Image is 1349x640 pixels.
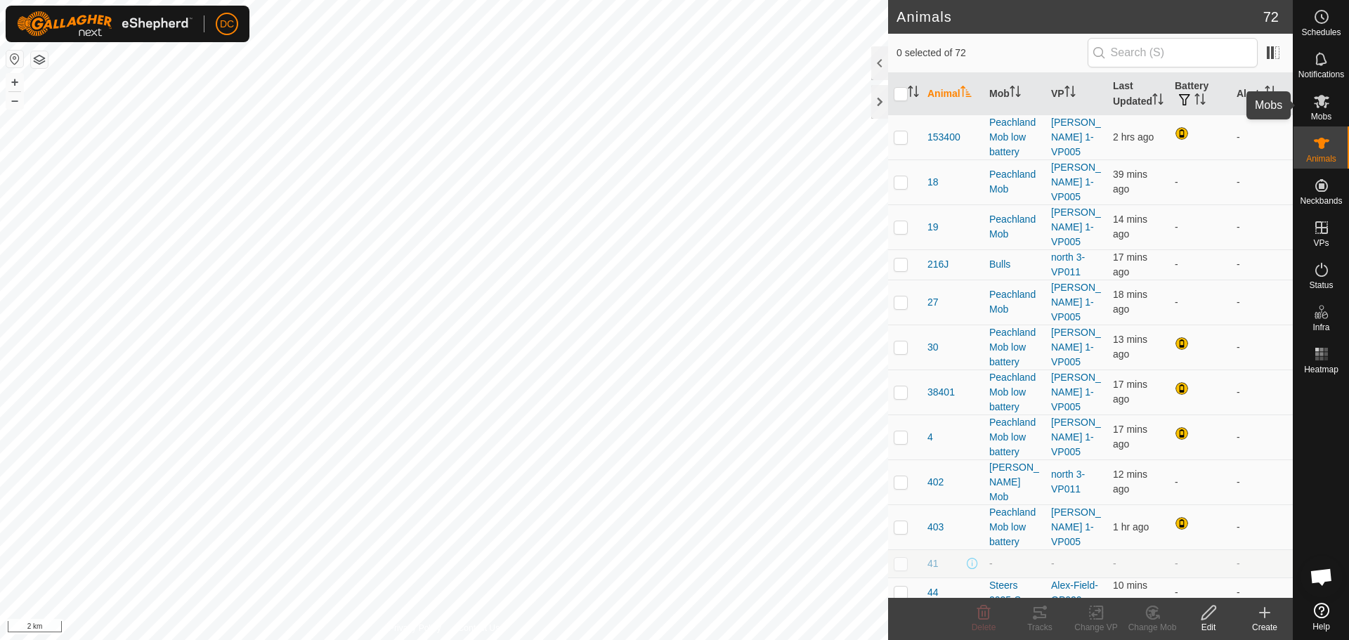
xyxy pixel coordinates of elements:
[922,73,984,115] th: Animal
[389,622,441,634] a: Privacy Policy
[1265,88,1276,99] p-sorticon: Activate to sort
[1231,414,1293,459] td: -
[1010,88,1021,99] p-sorticon: Activate to sort
[1113,521,1149,533] span: 26 Sept 2025, 9:07 pm
[1301,556,1343,598] div: Open chat
[1231,370,1293,414] td: -
[1312,323,1329,332] span: Infra
[1169,280,1231,325] td: -
[1113,131,1154,143] span: 26 Sept 2025, 8:12 pm
[1298,70,1344,79] span: Notifications
[908,88,919,99] p-sorticon: Activate to sort
[1231,325,1293,370] td: -
[6,92,23,109] button: –
[1169,249,1231,280] td: -
[927,220,939,235] span: 19
[220,17,234,32] span: DC
[1309,281,1333,289] span: Status
[1124,621,1180,634] div: Change Mob
[989,415,1040,459] div: Peachland Mob low battery
[927,430,933,445] span: 4
[927,585,939,600] span: 44
[1051,327,1101,367] a: [PERSON_NAME] 1-VP005
[989,556,1040,571] div: -
[1194,96,1206,107] p-sorticon: Activate to sort
[1169,459,1231,504] td: -
[927,340,939,355] span: 30
[1231,549,1293,577] td: -
[1113,558,1116,569] span: -
[989,115,1040,159] div: Peachland Mob low battery
[1045,73,1107,115] th: VP
[1311,112,1331,121] span: Mobs
[1113,469,1147,495] span: 26 Sept 2025, 10:09 pm
[1231,280,1293,325] td: -
[1169,549,1231,577] td: -
[1169,577,1231,608] td: -
[972,622,996,632] span: Delete
[1180,621,1237,634] div: Edit
[1051,469,1085,495] a: north 3-VP011
[1113,334,1147,360] span: 26 Sept 2025, 10:08 pm
[1113,379,1147,405] span: 26 Sept 2025, 10:04 pm
[989,460,1040,504] div: [PERSON_NAME] Mob
[1051,417,1101,457] a: [PERSON_NAME] 1-VP005
[6,51,23,67] button: Reset Map
[1231,249,1293,280] td: -
[1064,88,1076,99] p-sorticon: Activate to sort
[1051,580,1098,606] a: Alex-Field-GP020a
[1301,28,1341,37] span: Schedules
[927,556,939,571] span: 41
[1231,577,1293,608] td: -
[1113,252,1147,277] span: 26 Sept 2025, 10:04 pm
[984,73,1045,115] th: Mob
[6,74,23,91] button: +
[1263,6,1279,27] span: 72
[1306,155,1336,163] span: Animals
[1231,504,1293,549] td: -
[1169,73,1231,115] th: Battery
[989,370,1040,414] div: Peachland Mob low battery
[989,167,1040,197] div: Peachland Mob
[1152,96,1164,107] p-sorticon: Activate to sort
[1113,214,1147,240] span: 26 Sept 2025, 10:07 pm
[1313,239,1329,247] span: VPs
[1113,169,1147,195] span: 26 Sept 2025, 9:42 pm
[927,385,955,400] span: 38401
[989,212,1040,242] div: Peachland Mob
[1051,252,1085,277] a: north 3-VP011
[1231,73,1293,115] th: Alerts
[31,51,48,68] button: Map Layers
[1231,204,1293,249] td: -
[1088,38,1258,67] input: Search (S)
[1304,365,1338,374] span: Heatmap
[1237,621,1293,634] div: Create
[1231,159,1293,204] td: -
[1068,621,1124,634] div: Change VP
[458,622,500,634] a: Contact Us
[960,88,972,99] p-sorticon: Activate to sort
[927,257,949,272] span: 216J
[1051,372,1101,412] a: [PERSON_NAME] 1-VP005
[1231,459,1293,504] td: -
[1169,159,1231,204] td: -
[1051,162,1101,202] a: [PERSON_NAME] 1-VP005
[1312,622,1330,631] span: Help
[927,295,939,310] span: 27
[1113,424,1147,450] span: 26 Sept 2025, 10:04 pm
[1051,117,1101,157] a: [PERSON_NAME] 1-VP005
[1113,289,1147,315] span: 26 Sept 2025, 10:03 pm
[1107,73,1169,115] th: Last Updated
[1051,282,1101,322] a: [PERSON_NAME] 1-VP005
[1169,204,1231,249] td: -
[897,46,1088,60] span: 0 selected of 72
[927,175,939,190] span: 18
[17,11,193,37] img: Gallagher Logo
[1293,597,1349,636] a: Help
[1231,115,1293,159] td: -
[989,505,1040,549] div: Peachland Mob low battery
[897,8,1263,25] h2: Animals
[1051,207,1101,247] a: [PERSON_NAME] 1-VP005
[1051,558,1055,569] app-display-virtual-paddock-transition: -
[927,475,944,490] span: 402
